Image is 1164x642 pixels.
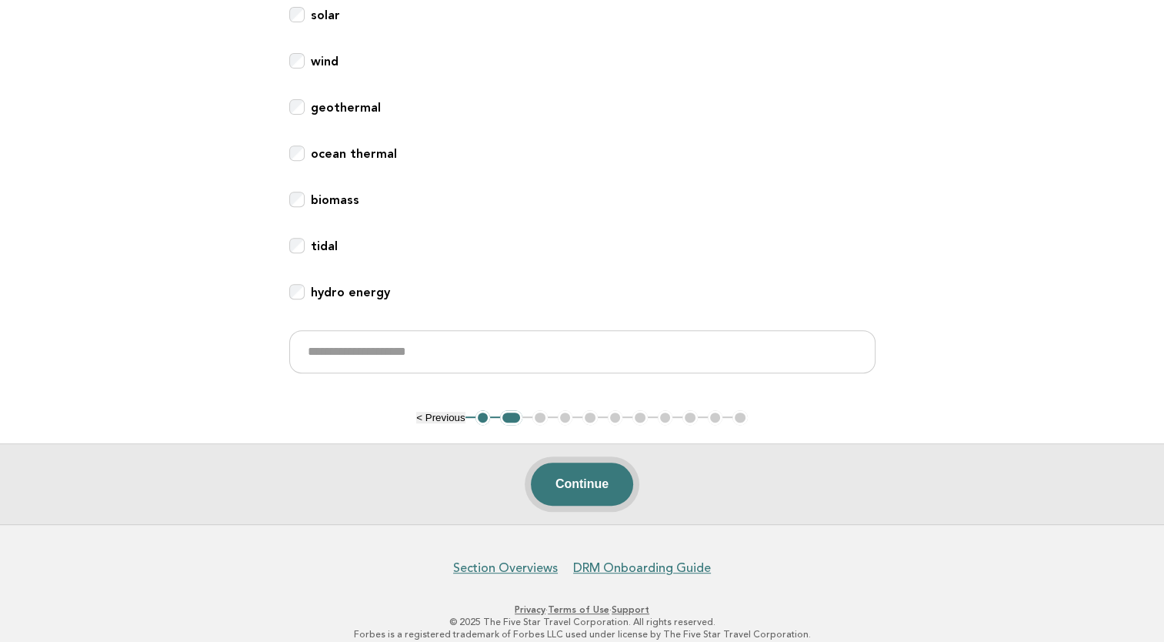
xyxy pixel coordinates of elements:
a: Terms of Use [548,604,609,615]
p: Forbes is a registered trademark of Forbes LLC used under license by The Five Star Travel Corpora... [112,628,1053,640]
b: geothermal [311,100,381,115]
button: < Previous [416,412,465,423]
a: Section Overviews [453,560,558,576]
b: ocean thermal [311,146,397,161]
b: solar [311,8,340,22]
p: © 2025 The Five Star Travel Corporation. All rights reserved. [112,616,1053,628]
a: Privacy [515,604,545,615]
p: · · [112,604,1053,616]
b: biomass [311,192,359,207]
b: wind [311,54,339,69]
b: tidal [311,239,338,253]
button: Continue [531,463,633,506]
button: 1 [475,410,491,426]
a: Support [612,604,649,615]
b: hydro energy [311,285,390,299]
button: 2 [500,410,522,426]
a: DRM Onboarding Guide [573,560,711,576]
